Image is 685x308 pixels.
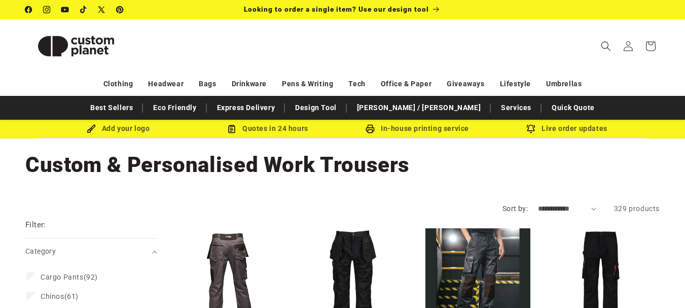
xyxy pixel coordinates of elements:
a: Giveaways [447,75,484,93]
img: In-house printing [366,124,375,133]
img: Order Updates Icon [227,124,236,133]
a: Best Sellers [85,99,138,117]
a: Headwear [148,75,184,93]
a: Lifestyle [500,75,531,93]
a: [PERSON_NAME] / [PERSON_NAME] [352,99,486,117]
a: Office & Paper [381,75,431,93]
h1: Custom & Personalised Work Trousers [25,151,660,179]
a: Services [496,99,536,117]
a: Pens & Writing [282,75,333,93]
div: Quotes in 24 hours [193,122,343,135]
span: Cargo Pants [41,273,84,281]
label: Sort by: [502,204,528,213]
span: (61) [41,292,79,301]
a: Quick Quote [547,99,600,117]
span: Category [25,247,56,255]
a: Express Delivery [212,99,280,117]
a: Custom Planet [22,19,131,73]
div: In-house printing service [343,122,492,135]
summary: Search [595,35,617,57]
a: Tech [348,75,365,93]
a: Umbrellas [546,75,582,93]
a: Bags [199,75,216,93]
img: Order updates [526,124,535,133]
span: Chinos [41,292,64,300]
a: Drinkware [232,75,267,93]
a: Design Tool [290,99,342,117]
span: 329 products [614,204,660,213]
div: Add your logo [44,122,193,135]
summary: Category (0 selected) [25,238,157,264]
img: Custom Planet [25,23,127,69]
img: Brush Icon [87,124,96,133]
div: Live order updates [492,122,642,135]
a: Clothing [103,75,133,93]
span: Looking to order a single item? Use our design tool [244,5,429,13]
a: Eco Friendly [148,99,201,117]
h2: Filter: [25,219,46,231]
span: (92) [41,272,98,282]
